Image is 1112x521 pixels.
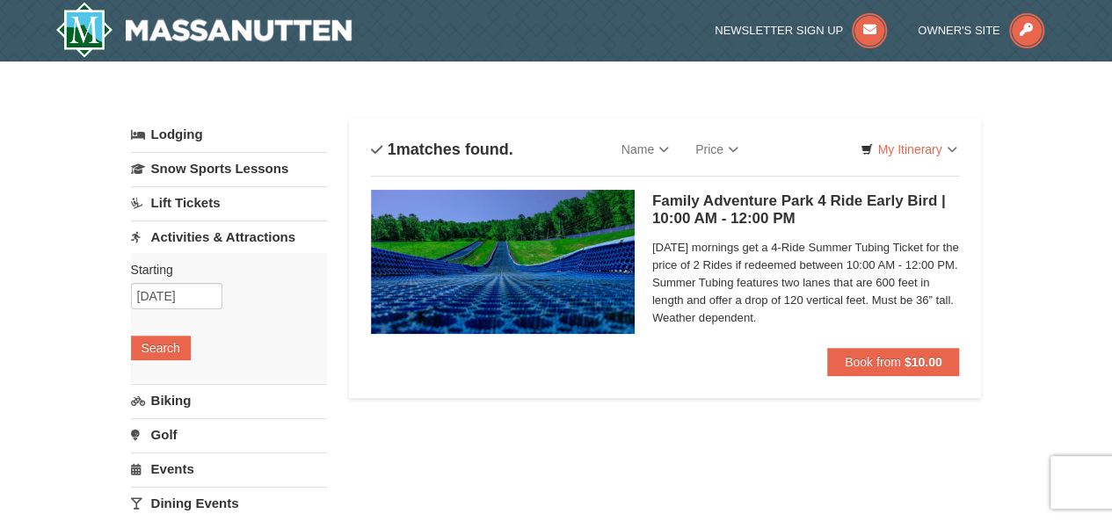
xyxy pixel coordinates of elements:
a: Newsletter Sign Up [715,24,887,37]
strong: $10.00 [905,355,942,369]
span: Book from [845,355,901,369]
a: Events [131,452,327,485]
label: Starting [131,261,314,279]
a: Price [682,132,752,167]
img: 6619925-18-3c99bf8f.jpg [371,190,635,334]
span: Owner's Site [918,24,1000,37]
a: Activities & Attractions [131,221,327,253]
a: Lodging [131,119,327,150]
a: Biking [131,384,327,416]
a: Massanutten Resort [55,2,352,58]
span: Newsletter Sign Up [715,24,843,37]
a: Dining Events [131,487,327,519]
a: My Itinerary [849,136,968,163]
button: Search [131,336,191,360]
a: Golf [131,418,327,451]
button: Book from $10.00 [827,348,960,376]
a: Snow Sports Lessons [131,152,327,185]
a: Lift Tickets [131,186,327,219]
h5: Family Adventure Park 4 Ride Early Bird | 10:00 AM - 12:00 PM [652,192,960,228]
span: [DATE] mornings get a 4-Ride Summer Tubing Ticket for the price of 2 Rides if redeemed between 10... [652,239,960,327]
span: 1 [388,141,396,158]
a: Owner's Site [918,24,1044,37]
a: Name [608,132,682,167]
img: Massanutten Resort Logo [55,2,352,58]
h4: matches found. [371,141,513,158]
